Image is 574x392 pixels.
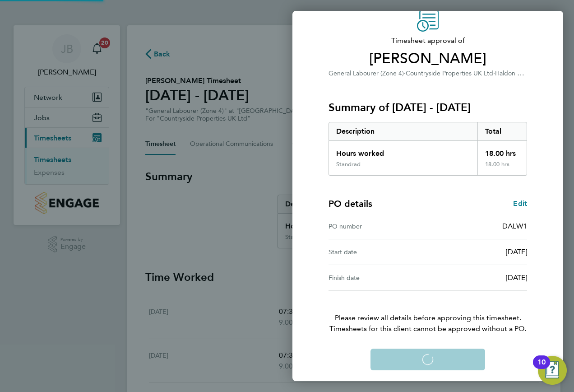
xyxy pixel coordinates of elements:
span: General Labourer (Zone 4) [329,70,404,77]
div: PO number [329,221,428,232]
div: Total [477,122,527,140]
div: Start date [329,247,428,257]
p: Please review all details before approving this timesheet. [318,291,538,334]
span: · [493,70,495,77]
div: Finish date [329,272,428,283]
div: Summary of 15 - 21 Sep 2025 [329,122,527,176]
div: [DATE] [428,247,527,257]
a: Edit [513,198,527,209]
span: Countryside Properties UK Ltd [406,70,493,77]
h3: Summary of [DATE] - [DATE] [329,100,527,115]
h4: PO details [329,197,372,210]
button: Open Resource Center, 10 new notifications [538,356,567,385]
span: Timesheets for this client cannot be approved without a PO. [318,323,538,334]
span: Edit [513,199,527,208]
div: 10 [537,362,546,374]
span: DALW1 [502,222,527,230]
div: Hours worked [329,141,477,161]
div: 18.00 hrs [477,141,527,161]
div: [DATE] [428,272,527,283]
span: Timesheet approval of [329,35,527,46]
span: [PERSON_NAME] [329,50,527,68]
div: Standrad [336,161,361,168]
span: · [404,70,406,77]
div: 18.00 hrs [477,161,527,175]
div: Description [329,122,477,140]
span: Haldon Reach / Alphington [495,69,573,77]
